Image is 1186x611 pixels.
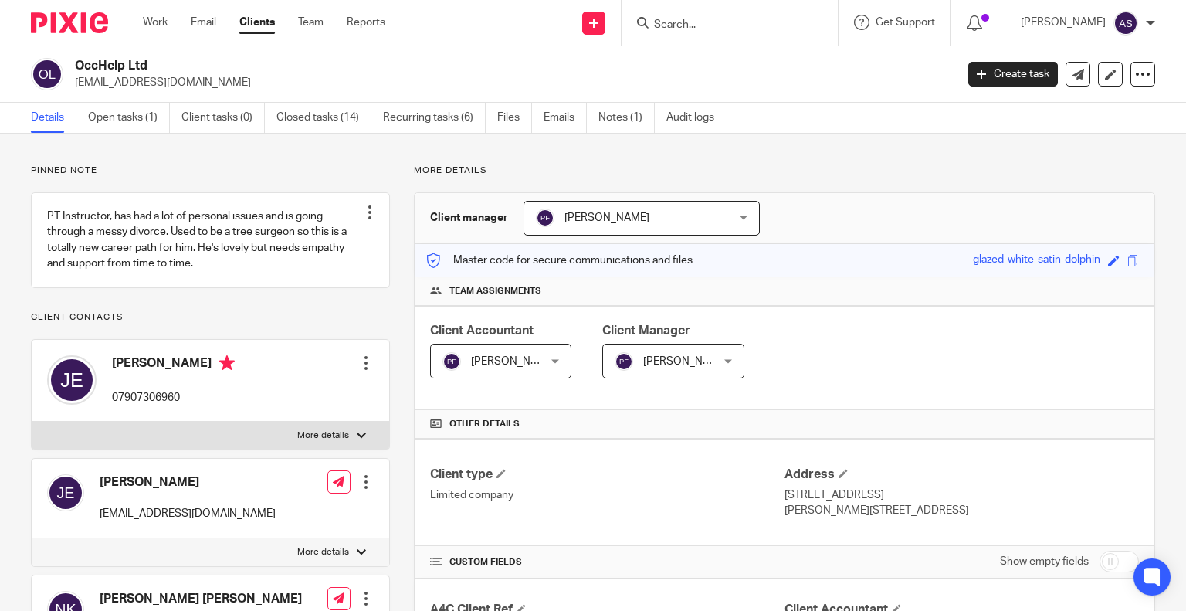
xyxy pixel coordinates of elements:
span: Other details [449,418,520,430]
span: Get Support [876,17,935,28]
a: Client tasks (0) [181,103,265,133]
p: Pinned note [31,165,390,177]
a: Closed tasks (14) [276,103,371,133]
img: svg%3E [47,355,97,405]
img: svg%3E [1113,11,1138,36]
span: [PERSON_NAME] [471,356,556,367]
p: More details [414,165,1155,177]
h2: OccHelp Ltd [75,58,771,74]
img: Pixie [31,12,108,33]
span: Team assignments [449,285,541,297]
p: Master code for secure communications and files [426,253,693,268]
p: More details [297,546,349,558]
img: svg%3E [31,58,63,90]
a: Team [298,15,324,30]
h4: Client type [430,467,784,483]
a: Create task [968,62,1058,87]
h3: Client manager [430,210,508,226]
img: svg%3E [536,209,554,227]
a: Clients [239,15,275,30]
p: [STREET_ADDRESS] [784,487,1139,503]
a: Recurring tasks (6) [383,103,486,133]
h4: [PERSON_NAME] [100,474,276,490]
h4: CUSTOM FIELDS [430,556,784,569]
p: Limited company [430,487,784,503]
h4: [PERSON_NAME] [112,355,235,375]
p: [EMAIL_ADDRESS][DOMAIN_NAME] [100,506,276,521]
i: Primary [219,355,235,371]
a: Emails [544,103,587,133]
span: Client Accountant [430,324,534,337]
span: [PERSON_NAME] [564,212,649,223]
a: Details [31,103,76,133]
p: More details [297,429,349,442]
a: Email [191,15,216,30]
img: svg%3E [615,352,633,371]
p: [PERSON_NAME] [1021,15,1106,30]
img: svg%3E [442,352,461,371]
span: [PERSON_NAME] [643,356,728,367]
h4: Address [784,467,1139,483]
a: Files [497,103,532,133]
img: svg%3E [47,474,84,511]
a: Work [143,15,168,30]
p: [EMAIL_ADDRESS][DOMAIN_NAME] [75,75,945,90]
p: 07907306960 [112,390,235,406]
a: Reports [347,15,385,30]
input: Search [652,19,791,32]
a: Notes (1) [598,103,655,133]
p: [PERSON_NAME][STREET_ADDRESS] [784,503,1139,518]
h4: [PERSON_NAME] [PERSON_NAME] [100,591,302,607]
span: Client Manager [602,324,690,337]
label: Show empty fields [1000,554,1089,569]
a: Open tasks (1) [88,103,170,133]
p: Client contacts [31,311,390,324]
a: Audit logs [666,103,726,133]
div: glazed-white-satin-dolphin [973,252,1100,270]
